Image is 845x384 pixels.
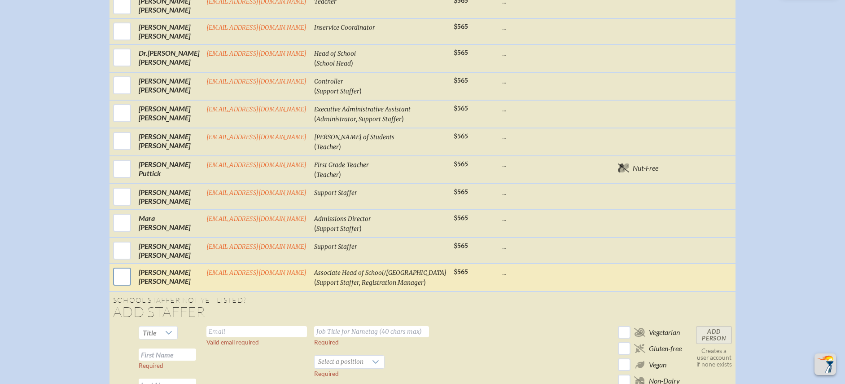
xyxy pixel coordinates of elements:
span: ) [402,114,404,123]
span: $565 [454,160,468,168]
span: $565 [454,105,468,112]
span: Administrator, Support Staffer [316,115,402,123]
td: [PERSON_NAME] [PERSON_NAME] [135,128,203,156]
span: [PERSON_NAME] of Students [314,133,394,141]
span: Nut-Free [633,163,658,172]
span: Title [143,328,157,337]
span: ) [424,278,426,286]
span: ) [351,58,353,67]
input: Job Title for Nametag (40 chars max) [314,326,429,337]
span: Executive Administrative Assistant [314,106,411,113]
input: Email [206,326,307,337]
a: [EMAIL_ADDRESS][DOMAIN_NAME] [206,215,307,223]
span: ( [314,170,316,178]
a: [EMAIL_ADDRESS][DOMAIN_NAME] [206,133,307,141]
p: ... [502,268,567,277]
span: Select a position [315,356,367,368]
span: ) [359,86,362,95]
span: ( [314,278,316,286]
td: [PERSON_NAME] [PERSON_NAME] [135,100,203,128]
p: ... [502,22,567,31]
a: [EMAIL_ADDRESS][DOMAIN_NAME] [206,243,307,251]
td: [PERSON_NAME] [PERSON_NAME] [135,72,203,100]
span: $565 [454,132,468,140]
label: Valid email required [206,339,259,346]
span: $565 [454,242,468,250]
span: Dr. [139,49,148,57]
a: [EMAIL_ADDRESS][DOMAIN_NAME] [206,161,307,169]
span: ) [339,142,341,150]
span: $565 [454,49,468,57]
span: Support Staffer [316,88,359,95]
a: [EMAIL_ADDRESS][DOMAIN_NAME] [206,189,307,197]
a: [EMAIL_ADDRESS][DOMAIN_NAME] [206,106,307,113]
input: First Name [139,349,196,361]
td: [PERSON_NAME] [PERSON_NAME] [135,18,203,44]
p: ... [502,214,567,223]
a: [EMAIL_ADDRESS][DOMAIN_NAME] [206,269,307,277]
span: ) [339,170,341,178]
label: Required [139,362,163,369]
span: ( [314,86,316,95]
span: ( [314,58,316,67]
p: ... [502,188,567,197]
a: [EMAIL_ADDRESS][DOMAIN_NAME] [206,78,307,85]
span: ) [359,224,362,232]
span: $565 [454,188,468,196]
button: Scroll Top [814,353,836,375]
a: [EMAIL_ADDRESS][DOMAIN_NAME] [206,50,307,57]
td: [PERSON_NAME] [PERSON_NAME] [135,184,203,210]
span: Vegetarian [649,328,680,337]
p: ... [502,132,567,141]
label: Required [314,339,339,346]
span: ( [314,224,316,232]
span: School Head [316,60,351,67]
p: Creates a user account if none exists [696,348,732,368]
span: Title [139,327,160,339]
td: [PERSON_NAME] [PERSON_NAME] [135,44,203,72]
p: ... [502,104,567,113]
span: Support Staffer [316,225,359,233]
span: $565 [454,77,468,84]
span: Support Staffer [314,189,357,197]
td: Mara [PERSON_NAME] [135,210,203,238]
span: Teacher [316,143,339,151]
label: Required [314,370,339,377]
td: [PERSON_NAME] Puttick [135,156,203,184]
p: ... [502,76,567,85]
p: ... [502,242,567,251]
span: Admissions Director [314,215,371,223]
span: $565 [454,214,468,222]
span: Teacher [316,171,339,179]
p: ... [502,160,567,169]
span: ( [314,142,316,150]
a: [EMAIL_ADDRESS][DOMAIN_NAME] [206,24,307,31]
span: ( [314,114,316,123]
span: Support Staffer, Registration Manager [316,279,424,287]
span: Gluten-free [649,344,682,353]
span: Inservice Coordinator [314,24,375,31]
span: Vegan [649,360,666,369]
td: [PERSON_NAME] [PERSON_NAME] [135,264,203,291]
span: Support Staffer [314,243,357,251]
img: To the top [816,355,834,373]
span: Controller [314,78,343,85]
span: Head of School [314,50,356,57]
span: $565 [454,268,468,276]
span: $565 [454,23,468,31]
td: [PERSON_NAME] [PERSON_NAME] [135,238,203,264]
span: First Grade Teacher [314,161,369,169]
span: Associate Head of School/[GEOGRAPHIC_DATA] [314,269,447,277]
p: ... [502,49,567,57]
